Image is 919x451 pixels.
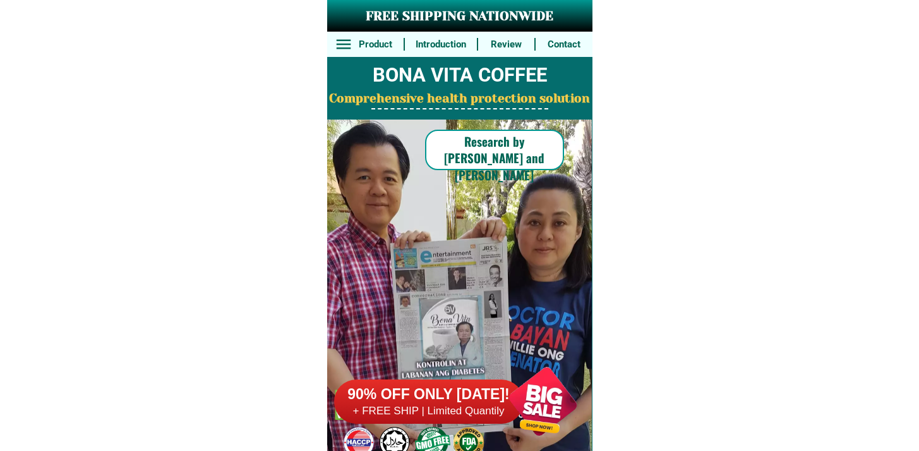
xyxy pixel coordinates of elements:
h6: + FREE SHIP | Limited Quantily [334,404,524,418]
h6: Contact [543,37,586,52]
h6: Product [354,37,397,52]
h6: Introduction [411,37,470,52]
h3: FREE SHIPPING NATIONWIDE [327,7,592,26]
h6: 90% OFF ONLY [DATE]! [334,385,524,404]
h2: BONA VITA COFFEE [327,61,592,90]
h2: Comprehensive health protection solution [327,90,592,108]
h6: Research by [PERSON_NAME] and [PERSON_NAME] [425,133,564,183]
h6: Review [485,37,528,52]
